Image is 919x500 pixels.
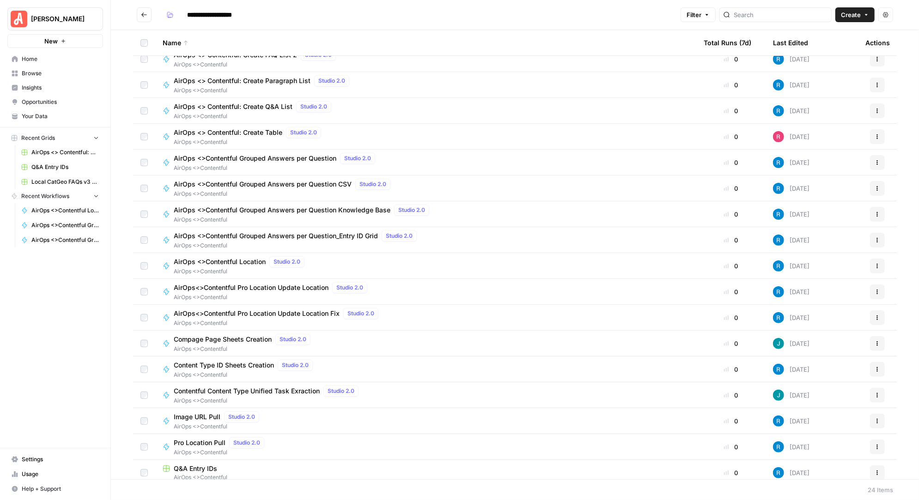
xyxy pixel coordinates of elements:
a: AirOps <>Contentful Location [17,203,103,218]
button: Filter [681,7,716,22]
span: Browse [22,69,99,78]
span: Studio 2.0 [274,258,300,266]
span: Usage [22,470,99,478]
img: Angi Logo [11,11,27,27]
span: AirOps <> Contentful: Create Table [174,128,282,137]
span: Studio 2.0 [282,361,309,369]
a: Content Type ID Sheets CreationStudio 2.0AirOps <>Contentful [163,360,689,379]
div: [DATE] [773,79,809,90]
span: Studio 2.0 [328,387,354,395]
img: 4ql36xcz6vn5z6vl131rp0snzihs [773,209,784,220]
div: 0 [704,468,758,477]
span: AirOps <>Contentful [174,216,433,224]
a: Your Data [7,109,103,124]
div: Last Edited [773,30,808,55]
span: Create [841,10,861,19]
img: 4ql36xcz6vn5z6vl131rp0snzihs [773,364,784,375]
div: 0 [704,313,758,322]
span: Studio 2.0 [233,439,260,447]
button: Help + Support [7,482,103,496]
span: AirOps <>Contentful [174,164,379,172]
span: Pro Location Pull [174,438,225,447]
span: Studio 2.0 [386,232,413,240]
button: Recent Workflows [7,189,103,203]
img: gsxx783f1ftko5iaboo3rry1rxa5 [773,390,784,401]
span: Insights [22,84,99,92]
span: AirOps <>Contentful [174,345,314,353]
a: AirOps<>Contentful Pro Location Update LocationStudio 2.0AirOps <>Contentful [163,282,689,301]
span: AirOps<>Contentful Pro Location Update Location Fix [174,309,340,318]
button: New [7,34,103,48]
a: Local CatGeo FAQs v3 Grid [17,175,103,189]
span: Studio 2.0 [398,206,425,214]
span: New [44,36,58,46]
a: AirOps <> Contentful: Create Q&A ListStudio 2.0AirOps <>Contentful [163,101,689,120]
a: AirOps <> Contentful: Create TableStudio 2.0AirOps <>Contentful [163,127,689,146]
div: [DATE] [773,183,809,194]
img: 4ql36xcz6vn5z6vl131rp0snzihs [773,286,784,297]
span: Studio 2.0 [290,128,317,137]
span: Filter [687,10,701,19]
span: Contentful Content Type Unified Task Exraction [174,386,320,396]
span: Content Type ID Sheets Creation [174,361,274,370]
span: AirOps <>Contentful Grouped Answers per Question [174,154,336,163]
span: Studio 2.0 [336,283,363,292]
span: Home [22,55,99,63]
span: AirOps <>Contentful [174,86,353,95]
div: [DATE] [773,131,809,142]
a: Q&A Entry IDs [17,160,103,175]
div: Total Runs (7d) [704,30,751,55]
span: Studio 2.0 [359,180,386,188]
button: Recent Grids [7,131,103,145]
span: Studio 2.0 [280,335,306,343]
span: AirOps <>Contentful Grouped Answers per Question_Entry ID Grid [174,231,378,241]
span: Studio 2.0 [347,309,374,318]
div: 0 [704,54,758,64]
span: AirOps <>Contentful [174,112,335,120]
div: [DATE] [773,235,809,246]
span: AirOps <>Contentful Grouped Answers per Question CSV [31,236,99,244]
span: Q&A Entry IDs [174,464,217,473]
span: AirOps <>Contentful Grouped Answers per Question Knowledge Base [174,205,390,215]
a: Settings [7,452,103,467]
a: AirOps<>Contentful Pro Location Update Location FixStudio 2.0AirOps <>Contentful [163,308,689,327]
button: Create [835,7,875,22]
a: AirOps <>Contentful Grouped Answers per Question [17,218,103,233]
a: AirOps <>Contentful LocationStudio 2.0AirOps <>Contentful [163,256,689,276]
span: AirOps <>Contentful [174,241,420,250]
span: [PERSON_NAME] [31,14,87,24]
div: [DATE] [773,338,809,349]
span: AirOps <> Contentful: Create FAQ List 2 Grid [31,148,99,157]
span: AirOps <>Contentful [174,422,263,431]
span: Recent Grids [21,134,55,142]
a: Q&A Entry IDsAirOps <>Contentful [163,464,689,482]
div: 0 [704,442,758,452]
input: Search [734,10,828,19]
div: 0 [704,80,758,90]
a: AirOps <>Contentful Grouped Answers per Question_Entry ID GridStudio 2.0AirOps <>Contentful [163,230,689,250]
span: Recent Workflows [21,192,69,200]
span: AirOps <>Contentful Grouped Answers per Question [31,221,99,229]
span: AirOps <>Contentful Location [174,257,266,266]
img: 4ql36xcz6vn5z6vl131rp0snzihs [773,157,784,168]
a: AirOps <>Contentful Grouped Answers per Question Knowledge BaseStudio 2.0AirOps <>Contentful [163,205,689,224]
span: AirOps <>Contentful Grouped Answers per Question CSV [174,180,352,189]
img: 4ql36xcz6vn5z6vl131rp0snzihs [773,235,784,246]
a: AirOps <>Contentful Grouped Answers per Question CSV [17,233,103,247]
span: Help + Support [22,485,99,493]
span: Image URL Pull [174,412,220,422]
img: 4ql36xcz6vn5z6vl131rp0snzihs [773,441,784,452]
div: [DATE] [773,416,809,427]
a: Pro Location PullStudio 2.0AirOps <>Contentful [163,437,689,457]
a: AirOps <> Contentful: Create FAQ List 2Studio 2.0AirOps <>Contentful [163,49,689,69]
img: 4ql36xcz6vn5z6vl131rp0snzihs [773,54,784,65]
span: AirOps <>Contentful [174,60,340,69]
span: AirOps <>Contentful [174,190,394,198]
span: Studio 2.0 [318,77,345,85]
div: 0 [704,106,758,115]
div: [DATE] [773,54,809,65]
span: AirOps <>Contentful [174,371,316,379]
img: 4ql36xcz6vn5z6vl131rp0snzihs [773,312,784,323]
span: Local CatGeo FAQs v3 Grid [31,178,99,186]
div: [DATE] [773,209,809,220]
